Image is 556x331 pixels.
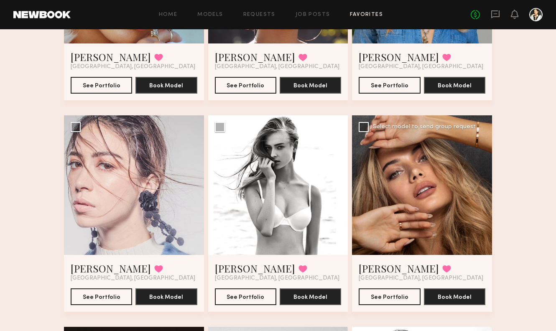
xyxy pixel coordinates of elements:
[135,293,197,300] a: Book Model
[359,77,420,94] button: See Portfolio
[424,293,485,300] a: Book Model
[71,262,151,275] a: [PERSON_NAME]
[135,288,197,305] button: Book Model
[373,124,476,130] div: Select model to send group request
[135,81,197,89] a: Book Model
[71,275,195,282] span: [GEOGRAPHIC_DATA], [GEOGRAPHIC_DATA]
[359,288,420,305] button: See Portfolio
[215,64,339,70] span: [GEOGRAPHIC_DATA], [GEOGRAPHIC_DATA]
[159,12,178,18] a: Home
[424,77,485,94] button: Book Model
[280,293,341,300] a: Book Model
[359,64,483,70] span: [GEOGRAPHIC_DATA], [GEOGRAPHIC_DATA]
[71,288,132,305] button: See Portfolio
[280,288,341,305] button: Book Model
[215,50,295,64] a: [PERSON_NAME]
[424,81,485,89] a: Book Model
[359,262,439,275] a: [PERSON_NAME]
[197,12,223,18] a: Models
[280,77,341,94] button: Book Model
[296,12,330,18] a: Job Posts
[71,50,151,64] a: [PERSON_NAME]
[215,77,276,94] button: See Portfolio
[215,288,276,305] button: See Portfolio
[215,275,339,282] span: [GEOGRAPHIC_DATA], [GEOGRAPHIC_DATA]
[359,50,439,64] a: [PERSON_NAME]
[215,262,295,275] a: [PERSON_NAME]
[243,12,275,18] a: Requests
[71,64,195,70] span: [GEOGRAPHIC_DATA], [GEOGRAPHIC_DATA]
[350,12,383,18] a: Favorites
[424,288,485,305] button: Book Model
[135,77,197,94] button: Book Model
[359,275,483,282] span: [GEOGRAPHIC_DATA], [GEOGRAPHIC_DATA]
[71,77,132,94] button: See Portfolio
[280,81,341,89] a: Book Model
